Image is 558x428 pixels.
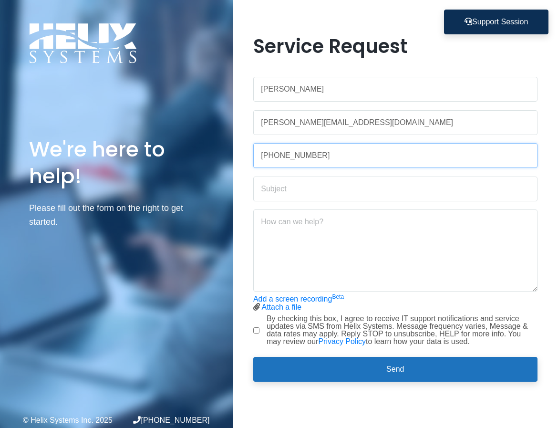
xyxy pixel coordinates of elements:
[332,293,344,300] sup: Beta
[262,303,302,311] a: Attach a file
[267,315,537,345] label: By checking this box, I agree to receive IT support notifications and service updates via SMS fro...
[253,35,537,58] h1: Service Request
[29,201,204,229] p: Please fill out the form on the right to get started.
[253,110,537,135] input: Work Email
[253,143,537,168] input: Phone Number
[253,295,344,303] a: Add a screen recordingBeta
[253,177,537,201] input: Subject
[253,77,537,102] input: Name
[23,417,116,424] div: © Helix Systems Inc. 2025
[29,136,204,190] h1: We're here to help!
[253,357,537,382] button: Send
[444,10,548,34] button: Support Session
[29,23,137,63] img: Logo
[116,416,210,424] div: [PHONE_NUMBER]
[318,337,366,345] a: Privacy Policy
